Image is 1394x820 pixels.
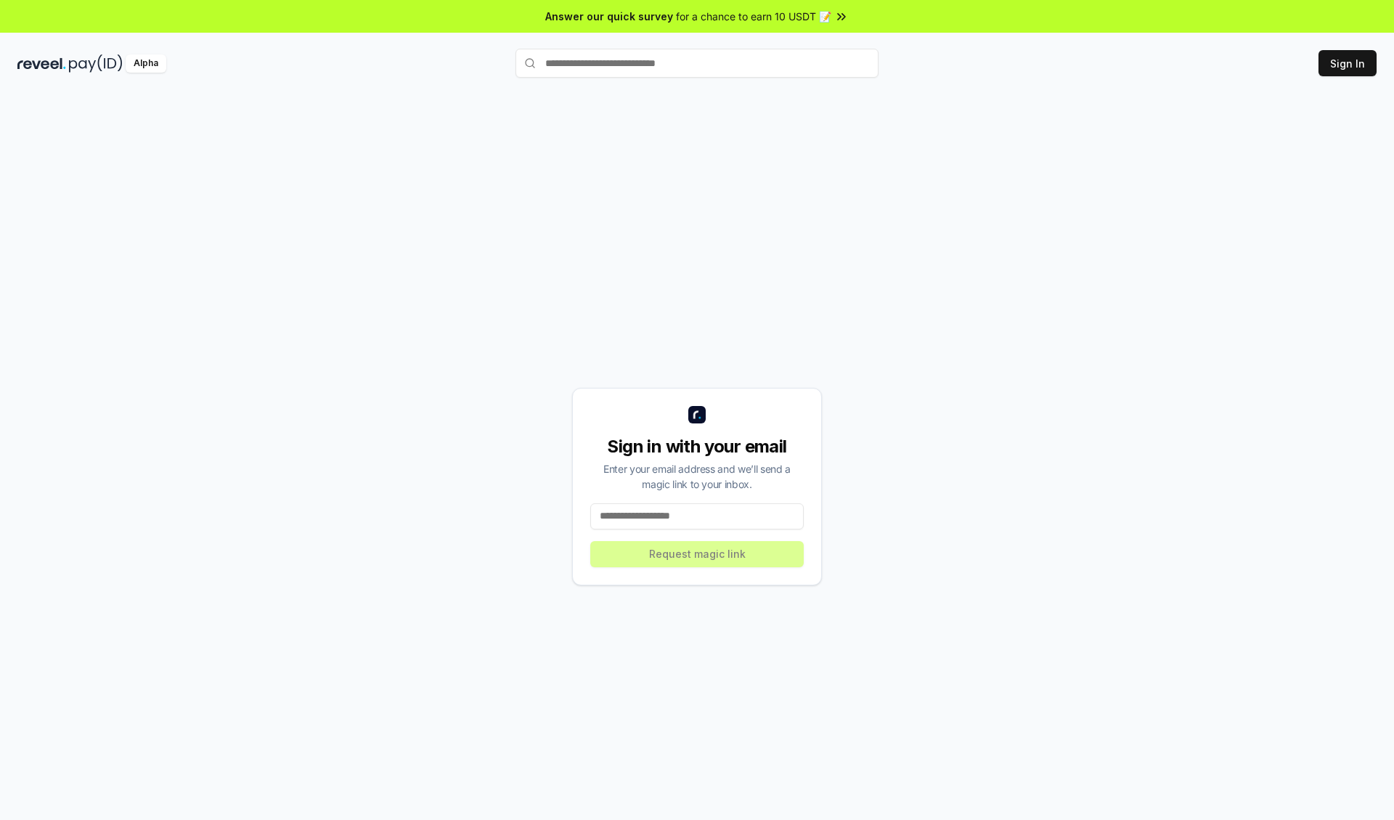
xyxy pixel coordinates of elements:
button: Sign In [1318,50,1377,76]
img: pay_id [69,54,123,73]
span: for a chance to earn 10 USDT 📝 [676,9,831,24]
div: Sign in with your email [590,435,804,458]
span: Answer our quick survey [545,9,673,24]
img: reveel_dark [17,54,66,73]
div: Enter your email address and we’ll send a magic link to your inbox. [590,461,804,492]
img: logo_small [688,406,706,423]
div: Alpha [126,54,166,73]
